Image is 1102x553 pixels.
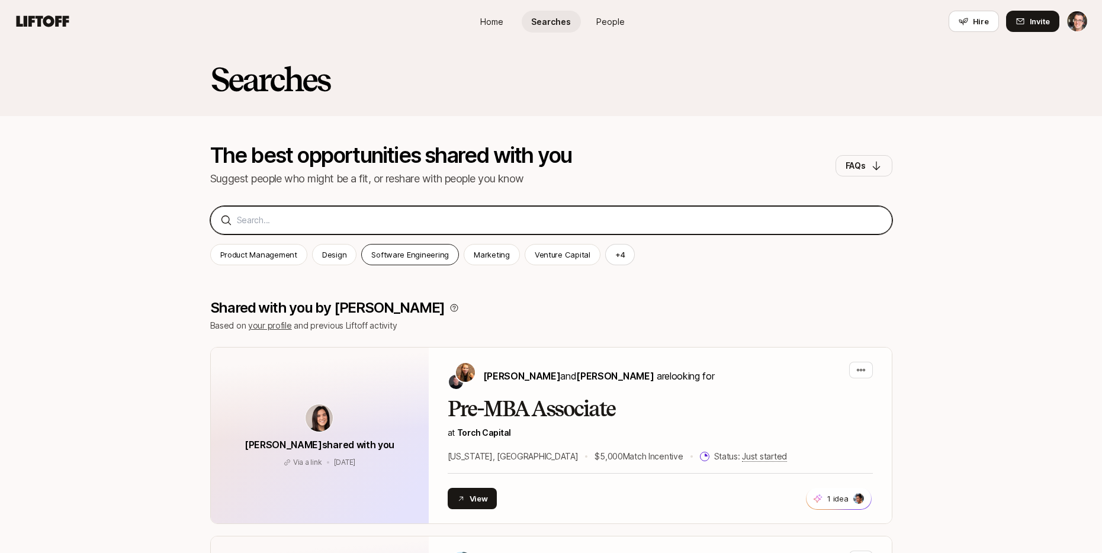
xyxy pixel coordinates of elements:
a: Searches [522,11,581,33]
p: Based on and previous Liftoff activity [210,319,892,333]
input: Search... [237,213,882,227]
span: Home [480,15,503,28]
p: 1 idea [827,493,848,504]
button: Hire [949,11,999,32]
a: Home [462,11,522,33]
a: Torch Capital [457,427,511,438]
p: are looking for [483,368,715,384]
button: Invite [1006,11,1059,32]
img: 4c8af87d_27da_4f21_a931_606b20c546fb.jpg [854,493,865,504]
a: your profile [248,320,292,330]
p: Marketing [474,249,510,261]
span: Invite [1030,15,1050,27]
button: +4 [605,244,635,265]
p: Suggest people who might be a fit, or reshare with people you know [210,171,572,187]
button: FAQs [836,155,892,176]
span: People [596,15,625,28]
p: The best opportunities shared with you [210,144,572,166]
p: Shared with you by [PERSON_NAME] [210,300,445,316]
button: Eric Smith [1066,11,1088,32]
p: Venture Capital [535,249,590,261]
span: Hire [973,15,989,27]
button: View [448,488,497,509]
img: Eric Smith [1067,11,1087,31]
p: Product Management [220,249,297,261]
p: Via a link [293,457,322,468]
img: avatar-url [306,404,333,432]
p: Design [322,249,346,261]
button: 1 idea [806,487,872,510]
p: $5,000 Match Incentive [595,449,683,464]
h2: Searches [210,62,330,97]
p: Status: [714,449,787,464]
p: [US_STATE], [GEOGRAPHIC_DATA] [448,449,579,464]
p: FAQs [846,159,866,173]
span: [PERSON_NAME] [483,370,561,382]
h2: Pre-MBA Associate [448,397,873,421]
p: at [448,426,873,440]
span: Just started [742,451,787,462]
img: Christopher Harper [449,375,463,389]
span: and [560,370,654,382]
span: August 12, 2025 11:23am [334,458,356,467]
img: Katie Reiner [456,363,475,382]
span: [PERSON_NAME] [576,370,654,382]
span: [PERSON_NAME] shared with you [245,439,394,451]
a: People [581,11,640,33]
span: Searches [531,15,571,28]
p: Software Engineering [371,249,449,261]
